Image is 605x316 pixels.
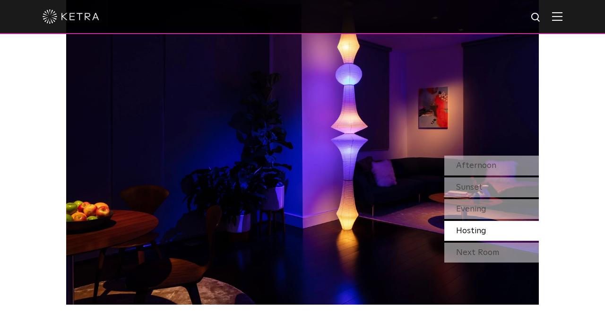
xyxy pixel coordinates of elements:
[43,9,99,24] img: ketra-logo-2019-white
[552,12,562,21] img: Hamburger%20Nav.svg
[456,205,486,213] span: Evening
[456,227,486,235] span: Hosting
[444,243,539,263] div: Next Room
[530,12,542,24] img: search icon
[456,183,483,192] span: Sunset
[456,161,496,170] span: Afternoon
